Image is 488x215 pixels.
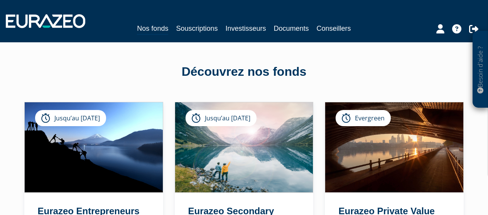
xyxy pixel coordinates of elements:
[24,63,464,81] div: Découvrez nos fonds
[25,102,163,192] img: Eurazeo Entrepreneurs Club 3
[325,102,463,192] img: Eurazeo Private Value Europe 3
[317,23,351,34] a: Conseillers
[6,14,85,28] img: 1732889491-logotype_eurazeo_blanc_rvb.png
[225,23,266,34] a: Investisseurs
[186,110,257,126] div: Jusqu’au [DATE]
[175,102,313,192] img: Eurazeo Secondary Feeder Fund V
[137,23,168,35] a: Nos fonds
[476,35,485,104] p: Besoin d'aide ?
[274,23,309,34] a: Documents
[336,110,391,126] div: Evergreen
[35,110,106,126] div: Jusqu’au [DATE]
[176,23,218,34] a: Souscriptions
